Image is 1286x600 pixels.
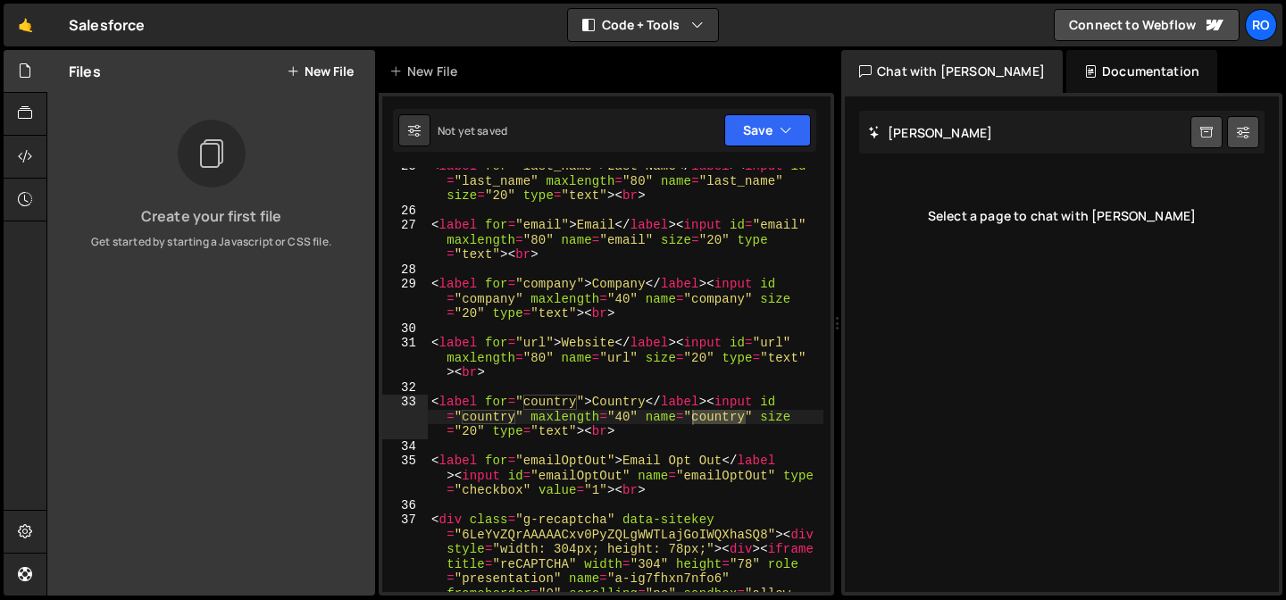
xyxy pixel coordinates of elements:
button: New File [287,64,354,79]
a: Connect to Webflow [1054,9,1240,41]
div: 34 [382,439,428,454]
div: 33 [382,395,428,439]
h2: Files [69,62,101,81]
button: Code + Tools [568,9,718,41]
h2: [PERSON_NAME] [868,124,992,141]
a: 🤙 [4,4,47,46]
div: Chat with [PERSON_NAME] [841,50,1063,93]
h3: Create your first file [62,209,361,223]
a: Ro [1245,9,1277,41]
div: 29 [382,277,428,321]
div: Salesforce [69,14,146,36]
div: 32 [382,380,428,396]
div: New File [389,62,464,80]
div: Not yet saved [438,123,507,138]
div: 25 [382,159,428,204]
p: Get started by starting a Javascript or CSS file. [62,234,361,250]
div: Select a page to chat with [PERSON_NAME] [859,180,1265,252]
div: 36 [382,498,428,513]
div: 31 [382,336,428,380]
div: 27 [382,218,428,262]
div: 28 [382,262,428,278]
div: 35 [382,454,428,498]
button: Save [724,114,811,146]
div: Documentation [1066,50,1217,93]
div: 30 [382,321,428,337]
div: 26 [382,204,428,219]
